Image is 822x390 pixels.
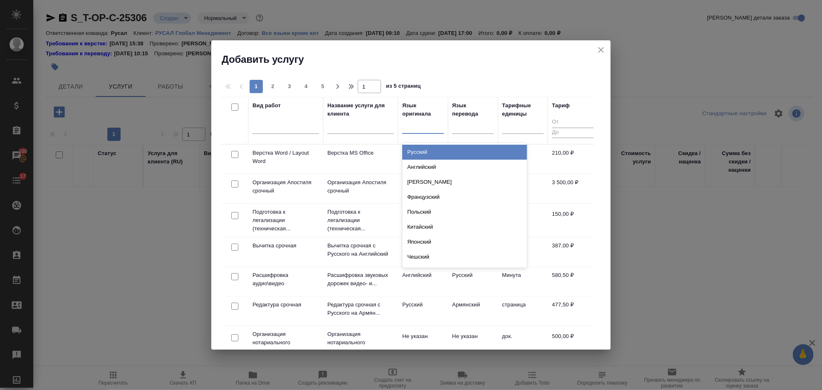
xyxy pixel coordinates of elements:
[283,82,296,91] span: 3
[327,101,394,118] div: Название услуги для клиента
[448,267,498,296] td: Русский
[266,82,280,91] span: 2
[548,328,598,357] td: 500,00 ₽
[548,296,598,326] td: 477,50 ₽
[253,149,319,165] p: Верстка Word / Layout Word
[327,208,394,233] p: Подготовка к легализации (техническая...
[327,271,394,288] p: Расшифровка звуковых дорожек видео- и...
[300,80,313,93] button: 4
[498,296,548,326] td: страница
[253,178,319,195] p: Организация Апостиля срочный
[398,237,448,267] td: Русский
[253,242,319,250] p: Вычитка срочная
[402,160,527,175] div: Английский
[402,249,527,264] div: Чешский
[502,101,544,118] div: Тарифные единицы
[253,330,319,355] p: Организация нотариального удостоверен...
[398,267,448,296] td: Английский
[327,330,394,355] p: Организация нотариального удостоверен...
[253,101,281,110] div: Вид работ
[398,145,448,174] td: Не указан
[253,271,319,288] p: Расшифровка аудио\видео
[402,175,527,190] div: [PERSON_NAME]
[498,267,548,296] td: Минута
[402,145,527,160] div: Русский
[552,128,594,138] input: До
[498,328,548,357] td: док.
[253,301,319,309] p: Редактура срочная
[548,237,598,267] td: 387,00 ₽
[327,149,394,157] p: Верстка MS Office
[448,296,498,326] td: Армянский
[595,44,607,56] button: close
[548,145,598,174] td: 210,00 ₽
[552,117,594,128] input: От
[316,82,329,91] span: 5
[222,53,611,66] h2: Добавить услугу
[402,190,527,205] div: Французский
[327,301,394,317] p: Редактура срочная с Русского на Армян...
[548,206,598,235] td: 150,00 ₽
[452,101,494,118] div: Язык перевода
[448,328,498,357] td: Не указан
[398,296,448,326] td: Русский
[402,101,444,118] div: Язык оригинала
[316,80,329,93] button: 5
[548,267,598,296] td: 580,50 ₽
[402,205,527,220] div: Польский
[327,178,394,195] p: Организация Апостиля срочный
[398,206,448,235] td: Не указан
[327,242,394,258] p: Вычитка срочная с Русского на Английский
[402,264,527,279] div: Сербский
[283,80,296,93] button: 3
[300,82,313,91] span: 4
[548,174,598,203] td: 3 500,00 ₽
[398,328,448,357] td: Не указан
[552,101,570,110] div: Тариф
[398,174,448,203] td: Не указан
[266,80,280,93] button: 2
[386,81,421,93] span: из 5 страниц
[253,208,319,233] p: Подготовка к легализации (техническая...
[402,220,527,234] div: Китайский
[402,234,527,249] div: Японский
